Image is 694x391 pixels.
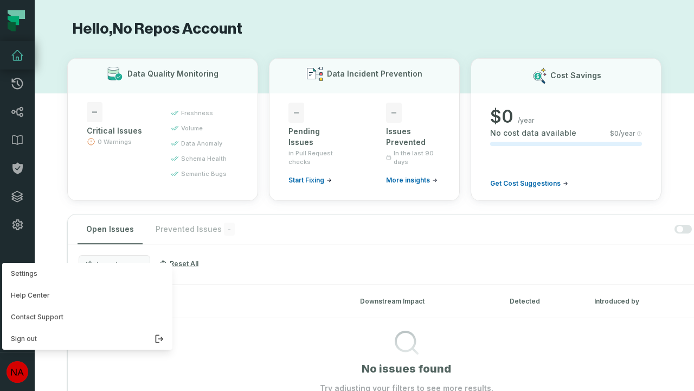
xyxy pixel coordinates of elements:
[76,298,340,306] button: Live Issues(0)
[67,58,258,201] button: Data Quality Monitoring-Critical Issues0 Warningsfreshnessvolumedata anomalyschema healthsemantic...
[98,137,132,146] span: 0 Warnings
[78,215,143,244] button: Open Issues
[386,103,402,123] span: -
[127,68,219,79] h3: Data Quality Monitoring
[490,179,568,188] a: Get Cost Suggestions
[2,263,172,285] button: Settings
[288,126,343,148] div: Pending Issues
[490,179,561,188] span: Get Cost Suggestions
[510,297,575,306] div: Detected
[79,255,150,274] button: Issue type
[288,176,332,185] a: Start Fixing
[360,297,490,306] div: Downstream Impact
[550,70,601,81] h3: Cost Savings
[155,255,203,273] button: Reset All
[7,361,28,383] img: avatar of No Repos Account
[87,102,102,122] span: -
[181,154,227,163] span: schema health
[269,58,460,201] button: Data Incident Prevention-Pending Issuesin Pull Request checksStart Fixing-Issues PreventedIn the ...
[288,149,343,166] span: in Pull Request checks
[2,328,172,350] button: Sign out
[97,260,130,269] span: Issue type
[490,128,576,138] span: No cost data available
[67,20,661,39] h1: Hello, No Repos Account
[2,263,172,350] div: avatar of No Repos Account
[490,106,513,128] span: $ 0
[471,58,661,201] button: Cost Savings$0/yearNo cost data available$0/yearGet Cost Suggestions
[386,176,438,185] a: More insights
[288,176,324,185] span: Start Fixing
[181,139,222,148] span: data anomaly
[610,129,635,138] span: $ 0 /year
[2,285,172,306] a: Help Center
[518,116,535,125] span: /year
[394,149,440,166] span: In the last 90 days
[181,109,213,117] span: freshness
[288,103,304,123] span: -
[181,169,227,178] span: semantic bugs
[594,297,692,306] div: Introduced by
[87,125,151,136] div: Critical Issues
[362,361,451,376] h1: No issues found
[181,124,203,133] span: volume
[327,68,422,79] h3: Data Incident Prevention
[386,126,440,148] div: Issues Prevented
[386,176,430,185] span: More insights
[2,306,172,328] a: Contact Support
